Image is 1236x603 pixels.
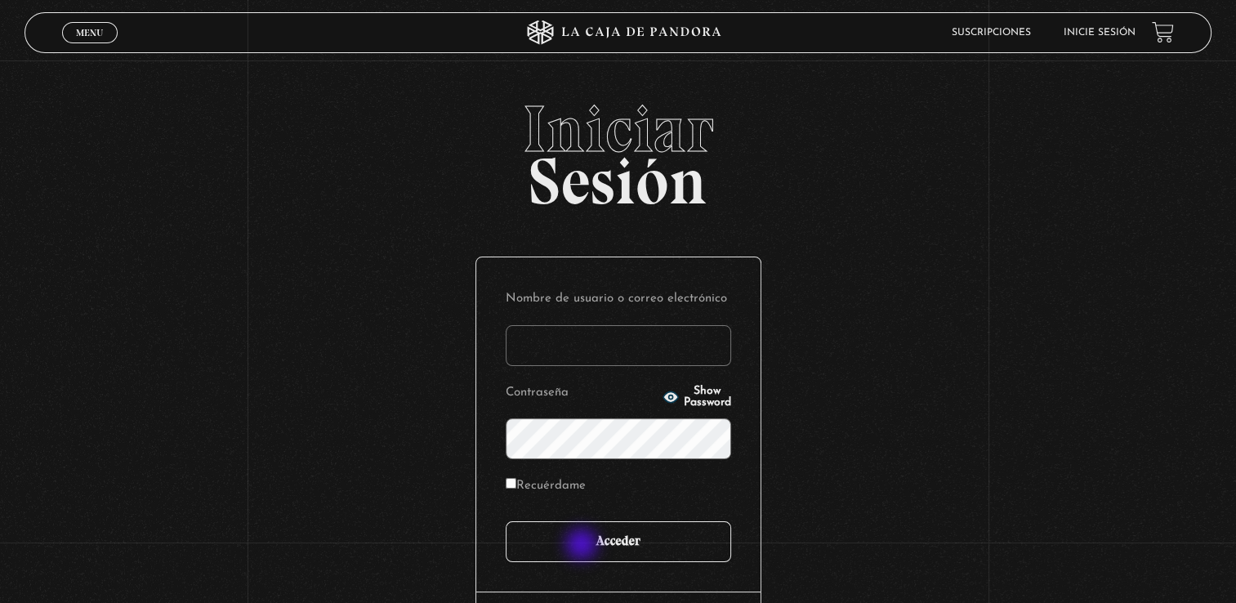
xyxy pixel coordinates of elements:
[1152,21,1174,43] a: View your shopping cart
[25,96,1211,201] h2: Sesión
[506,287,731,312] label: Nombre de usuario o correo electrónico
[663,386,731,409] button: Show Password
[952,28,1031,38] a: Suscripciones
[1064,28,1136,38] a: Inicie sesión
[506,521,731,562] input: Acceder
[70,42,109,53] span: Cerrar
[76,28,103,38] span: Menu
[506,478,516,489] input: Recuérdame
[506,381,658,406] label: Contraseña
[684,386,731,409] span: Show Password
[25,96,1211,162] span: Iniciar
[506,474,586,499] label: Recuérdame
